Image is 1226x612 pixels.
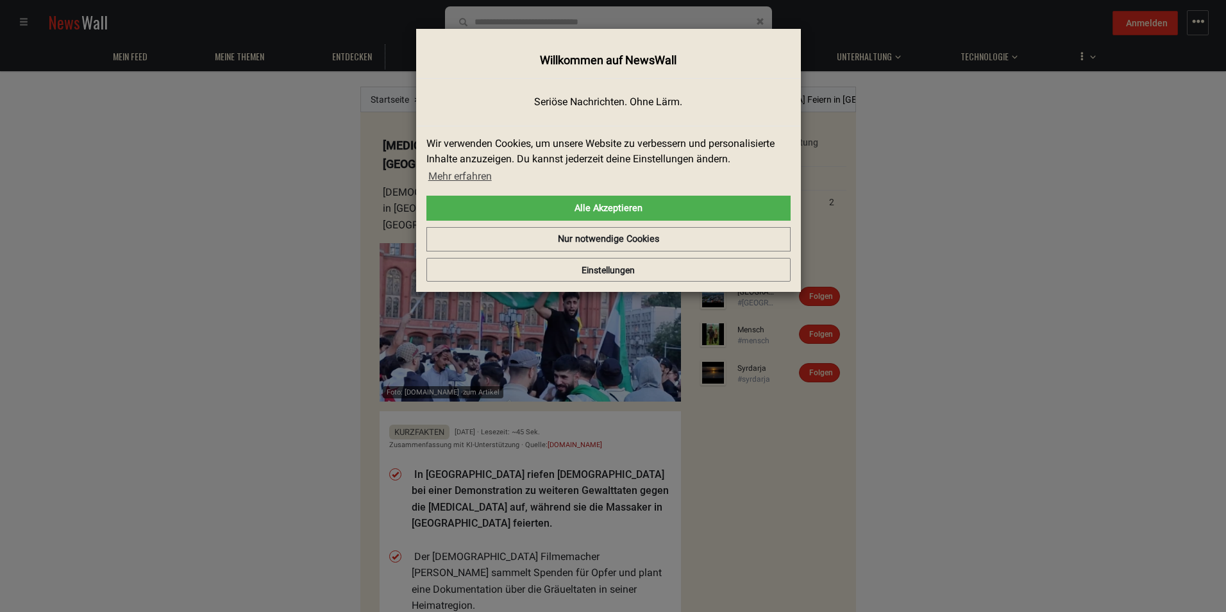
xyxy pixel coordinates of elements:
a: allow cookies [426,196,791,221]
p: Seriöse Nachrichten. Ohne Lärm. [426,95,791,110]
div: cookieconsent [426,136,791,251]
span: Wir verwenden Cookies, um unsere Website zu verbessern und personalisierte Inhalte anzuzeigen. Du... [426,136,780,186]
button: Einstellungen [426,258,791,282]
a: learn more about cookies [426,167,494,186]
h4: Willkommen auf NewsWall [426,52,791,69]
a: deny cookies [426,227,791,251]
